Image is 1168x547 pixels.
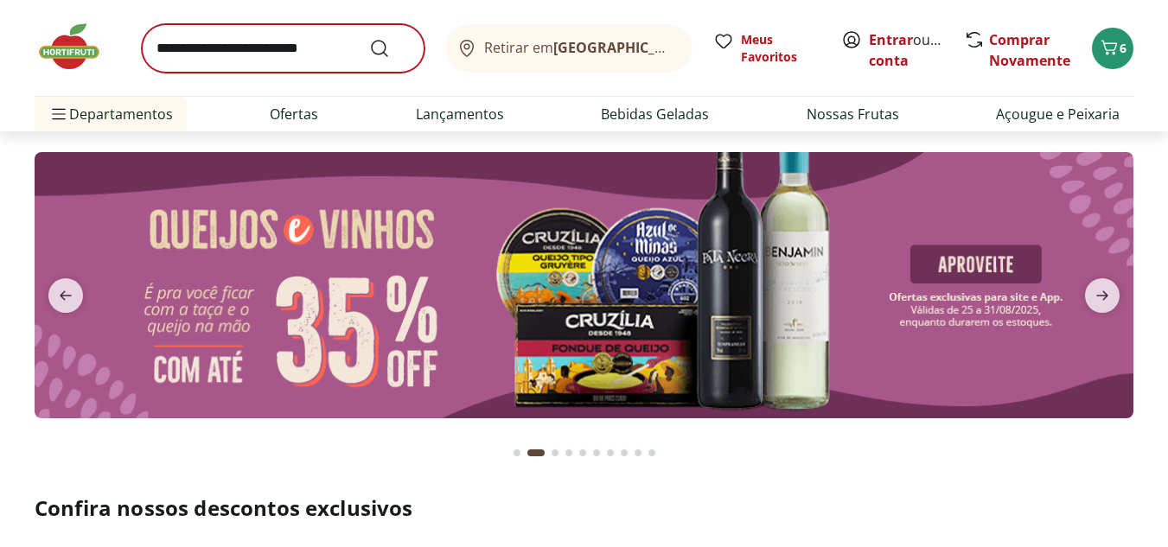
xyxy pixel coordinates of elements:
button: Go to page 7 from fs-carousel [603,432,617,474]
button: Go to page 6 from fs-carousel [590,432,603,474]
span: 6 [1120,40,1127,56]
button: Go to page 5 from fs-carousel [576,432,590,474]
a: Nossas Frutas [807,104,899,124]
span: Departamentos [48,93,173,135]
a: Açougue e Peixaria [996,104,1120,124]
button: Go to page 10 from fs-carousel [645,432,659,474]
a: Criar conta [869,30,964,70]
b: [GEOGRAPHIC_DATA]/[GEOGRAPHIC_DATA] [553,38,845,57]
button: Current page from fs-carousel [524,432,548,474]
a: Meus Favoritos [713,31,820,66]
input: search [142,24,424,73]
img: Hortifruti [35,21,121,73]
button: next [1071,278,1133,313]
button: Go to page 9 from fs-carousel [631,432,645,474]
button: Go to page 4 from fs-carousel [562,432,576,474]
a: Entrar [869,30,913,49]
h2: Confira nossos descontos exclusivos [35,494,1133,522]
button: Carrinho [1092,28,1133,69]
a: Ofertas [270,104,318,124]
a: Bebidas Geladas [601,104,709,124]
a: Lançamentos [416,104,504,124]
a: Comprar Novamente [989,30,1070,70]
span: Meus Favoritos [741,31,820,66]
button: Submit Search [369,38,411,59]
button: Go to page 8 from fs-carousel [617,432,631,474]
span: ou [869,29,946,71]
img: queijos e vinhos [35,152,1133,418]
button: previous [35,278,97,313]
button: Menu [48,93,69,135]
span: Retirar em [484,40,675,55]
button: Go to page 1 from fs-carousel [510,432,524,474]
button: Retirar em[GEOGRAPHIC_DATA]/[GEOGRAPHIC_DATA] [445,24,693,73]
button: Go to page 3 from fs-carousel [548,432,562,474]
